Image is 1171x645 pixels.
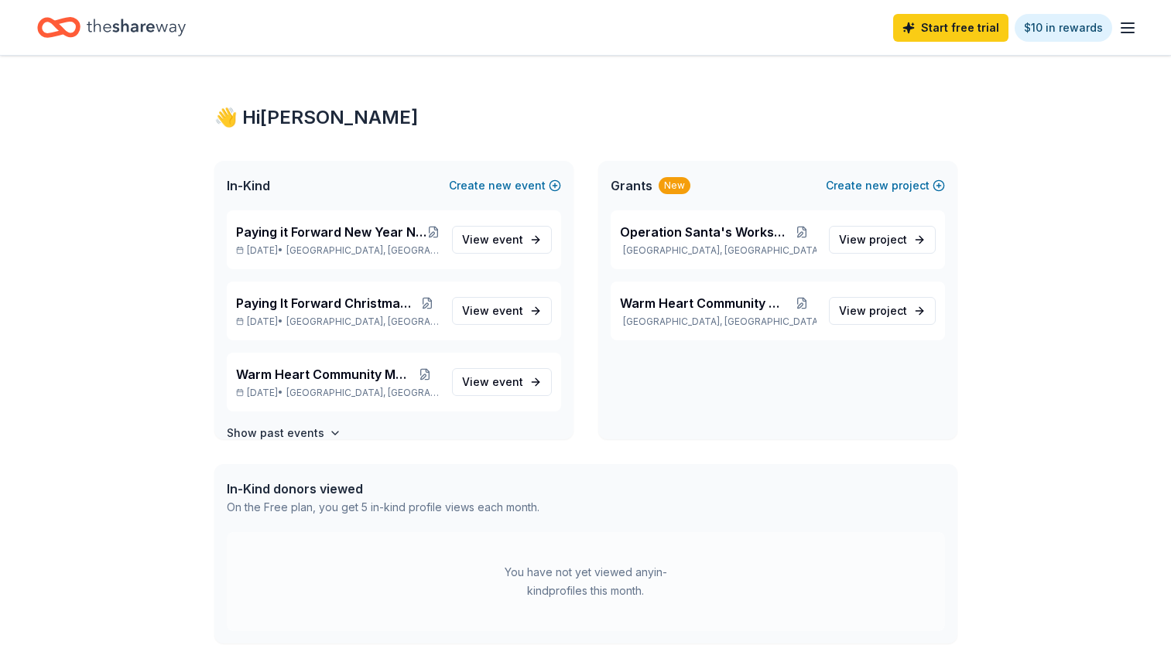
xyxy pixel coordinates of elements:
[620,223,787,241] span: Operation Santa's Workshop
[37,9,186,46] a: Home
[227,176,270,195] span: In-Kind
[620,244,817,257] p: [GEOGRAPHIC_DATA], [GEOGRAPHIC_DATA]
[829,297,936,325] a: View project
[492,304,523,317] span: event
[227,479,539,498] div: In-Kind donors viewed
[462,230,523,249] span: View
[492,375,523,388] span: event
[826,176,945,195] button: Createnewproject
[236,365,410,384] span: Warm Heart Community Meals
[620,316,817,328] p: [GEOGRAPHIC_DATA], [GEOGRAPHIC_DATA]
[659,177,690,194] div: New
[869,233,907,246] span: project
[620,294,789,312] span: Warm Heart Community Meals
[839,302,907,320] span: View
[236,387,440,399] p: [DATE] •
[611,176,652,195] span: Grants
[452,226,552,254] a: View event
[452,368,552,396] a: View event
[462,373,523,391] span: View
[488,176,512,195] span: new
[829,226,936,254] a: View project
[236,244,440,257] p: [DATE] •
[865,176,889,195] span: new
[236,316,440,328] p: [DATE] •
[1015,14,1112,42] a: $10 in rewards
[893,14,1008,42] a: Start free trial
[214,105,957,130] div: 👋 Hi [PERSON_NAME]
[286,387,439,399] span: [GEOGRAPHIC_DATA], [GEOGRAPHIC_DATA]
[839,230,907,249] span: View
[227,424,341,442] button: Show past events
[236,223,427,241] span: Paying it Forward New Year New Me Celebration for the ones behind the scenes that make it all happen
[227,424,324,442] h4: Show past events
[236,294,416,312] span: Paying It Forward Christmas Toy Drive
[227,498,539,517] div: On the Free plan, you get 5 in-kind profile views each month.
[452,297,552,325] a: View event
[462,302,523,320] span: View
[492,233,523,246] span: event
[286,244,439,257] span: [GEOGRAPHIC_DATA], [GEOGRAPHIC_DATA]
[449,176,561,195] button: Createnewevent
[489,563,683,600] div: You have not yet viewed any in-kind profiles this month.
[869,304,907,317] span: project
[286,316,439,328] span: [GEOGRAPHIC_DATA], [GEOGRAPHIC_DATA]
